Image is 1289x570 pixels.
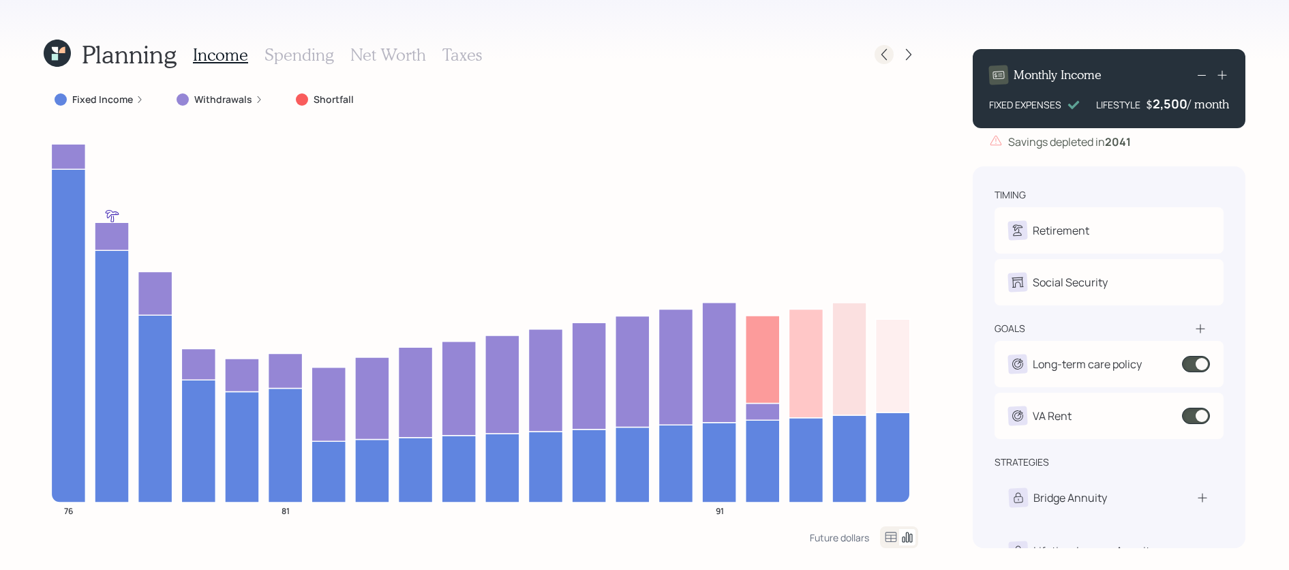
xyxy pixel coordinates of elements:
[282,505,290,516] tspan: 81
[193,45,248,65] h3: Income
[1033,222,1089,239] div: Retirement
[989,97,1061,112] div: FIXED EXPENSES
[72,93,133,106] label: Fixed Income
[1008,134,1131,150] div: Savings depleted in
[1187,97,1229,112] h4: / month
[1153,95,1187,112] div: 2,500
[995,188,1026,202] div: timing
[995,322,1025,335] div: goals
[1033,274,1108,290] div: Social Security
[810,531,869,544] div: Future dollars
[1105,134,1131,149] b: 2041
[716,505,724,516] tspan: 91
[82,40,177,69] h1: Planning
[264,45,334,65] h3: Spending
[64,505,73,516] tspan: 76
[1014,67,1102,82] h4: Monthly Income
[1146,97,1153,112] h4: $
[995,455,1049,469] div: strategies
[1096,97,1140,112] div: LIFESTYLE
[1033,543,1155,559] div: Lifetime Income Annuity
[194,93,252,106] label: Withdrawals
[1033,408,1072,424] div: VA Rent
[1033,490,1107,506] div: Bridge Annuity
[442,45,482,65] h3: Taxes
[314,93,354,106] label: Shortfall
[1033,356,1142,372] div: Long-term care policy
[350,45,426,65] h3: Net Worth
